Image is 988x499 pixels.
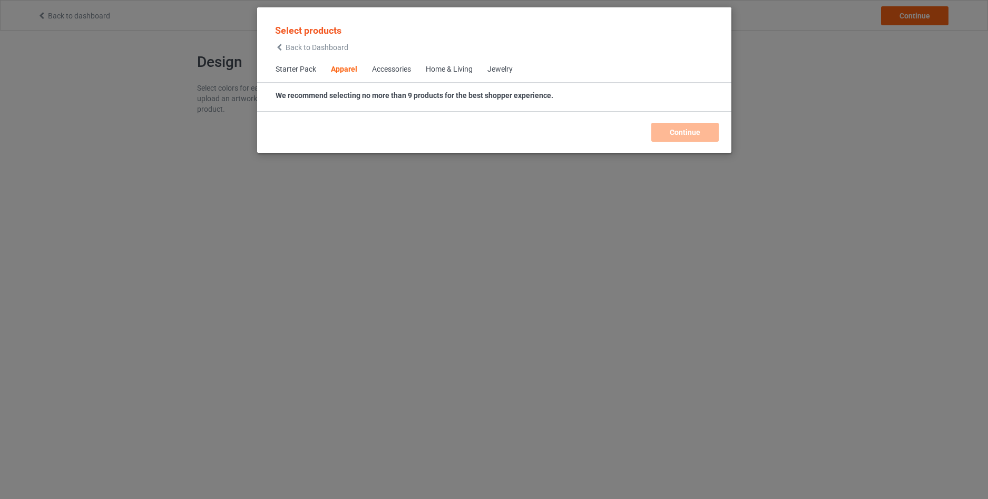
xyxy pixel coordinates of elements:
div: Jewelry [487,64,513,75]
div: Accessories [372,64,411,75]
span: Back to Dashboard [286,43,348,52]
span: Starter Pack [268,57,324,82]
strong: We recommend selecting no more than 9 products for the best shopper experience. [276,91,553,100]
div: Home & Living [426,64,473,75]
span: Select products [275,25,341,36]
div: Apparel [331,64,357,75]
